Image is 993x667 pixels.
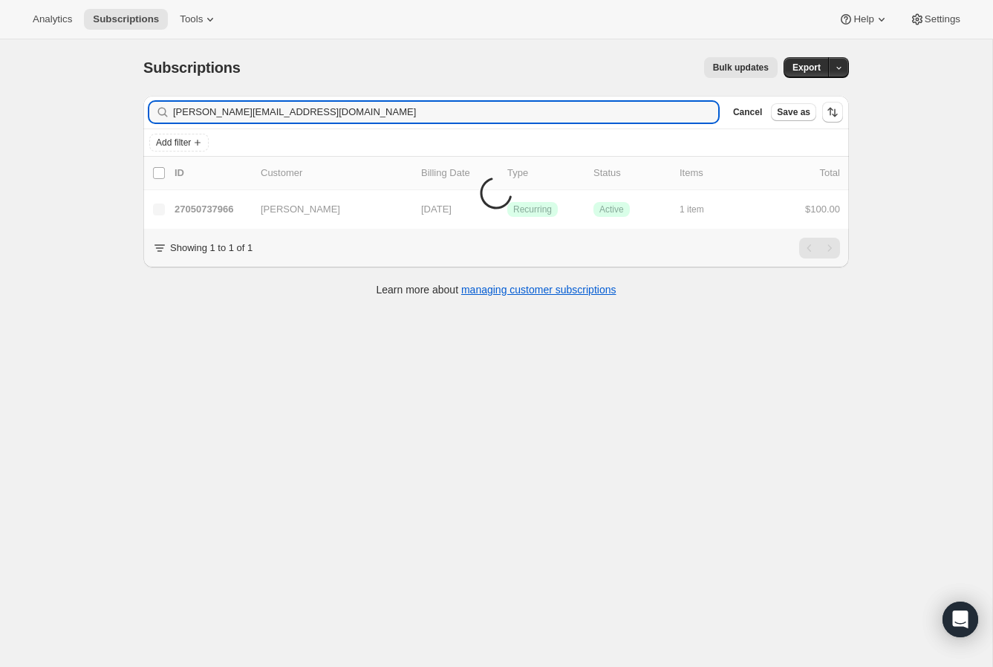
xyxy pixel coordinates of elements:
[822,102,843,123] button: Sort the results
[799,238,840,258] nav: Pagination
[901,9,969,30] button: Settings
[925,13,960,25] span: Settings
[777,106,810,118] span: Save as
[170,241,253,256] p: Showing 1 to 1 of 1
[792,62,821,74] span: Export
[784,57,830,78] button: Export
[853,13,873,25] span: Help
[24,9,81,30] button: Analytics
[461,284,616,296] a: managing customer subscriptions
[727,103,768,121] button: Cancel
[33,13,72,25] span: Analytics
[942,602,978,637] div: Open Intercom Messenger
[143,59,241,76] span: Subscriptions
[84,9,168,30] button: Subscriptions
[171,9,227,30] button: Tools
[93,13,159,25] span: Subscriptions
[704,57,778,78] button: Bulk updates
[377,282,616,297] p: Learn more about
[149,134,209,152] button: Add filter
[830,9,897,30] button: Help
[713,62,769,74] span: Bulk updates
[156,137,191,149] span: Add filter
[771,103,816,121] button: Save as
[173,102,718,123] input: Filter subscribers
[180,13,203,25] span: Tools
[733,106,762,118] span: Cancel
